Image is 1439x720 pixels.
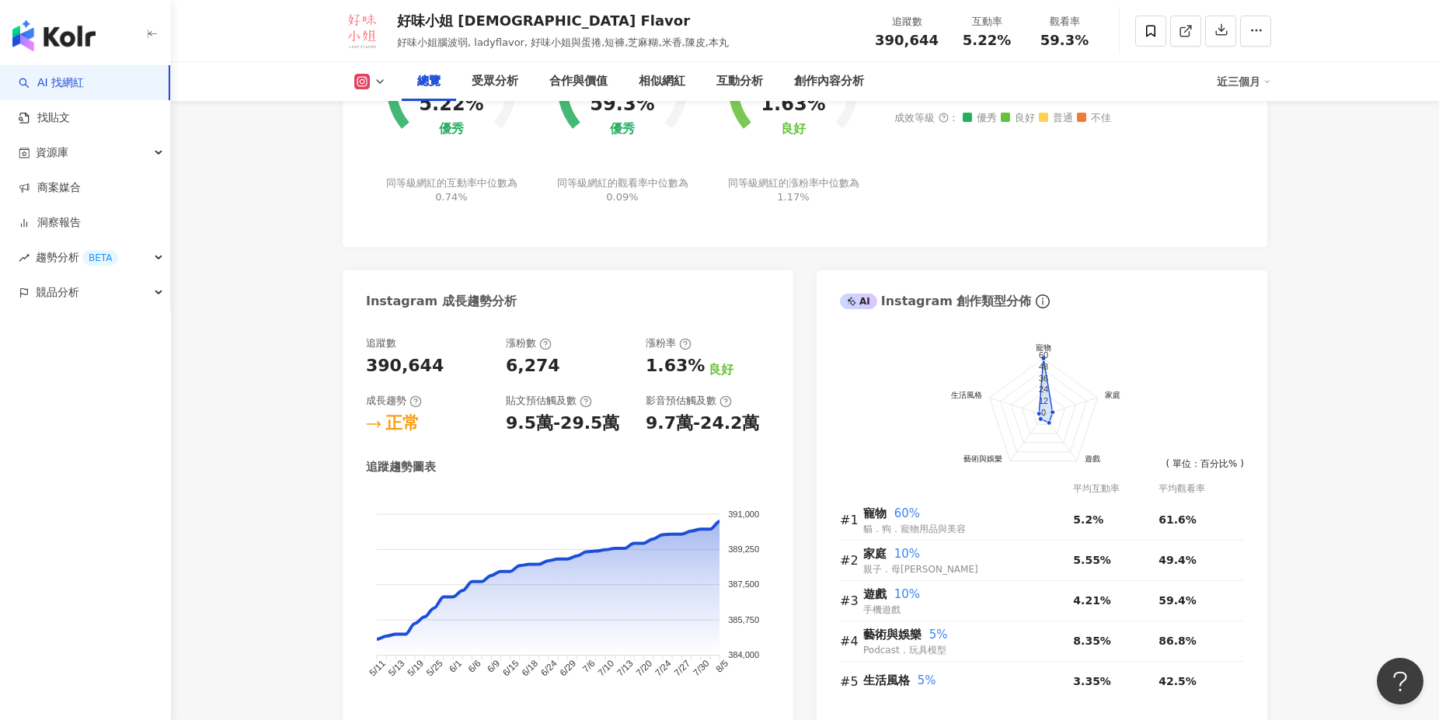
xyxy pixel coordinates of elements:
span: rise [19,252,30,263]
div: 5.22% [419,94,483,116]
div: 好味小姐 [DEMOGRAPHIC_DATA] Flavor [397,11,729,30]
span: 藝術與娛樂 [863,628,922,642]
a: 商案媒合 [19,180,81,196]
div: 同等級網紅的觀看率中位數為 [555,176,691,204]
span: 42.5% [1159,675,1197,687]
div: 漲粉數 [506,336,552,350]
tspan: 6/9 [485,658,502,675]
div: 受眾分析 [472,72,518,91]
div: #4 [840,631,863,651]
span: 趨勢分析 [36,240,118,275]
div: Instagram 創作類型分佈 [840,293,1031,310]
div: #3 [840,591,863,610]
span: 良好 [1001,113,1035,124]
div: 同等級網紅的互動率中位數為 [384,176,520,204]
div: 合作與價值 [549,72,608,91]
text: 48 [1039,362,1048,371]
span: info-circle [1033,292,1052,311]
span: 59.4% [1159,594,1197,607]
div: 平均互動率 [1073,482,1159,496]
div: #1 [840,510,863,530]
tspan: 5/11 [368,658,388,679]
div: 優秀 [439,122,464,137]
div: 同等級網紅的漲粉率中位數為 [726,176,862,204]
div: 390,644 [366,354,444,378]
div: 良好 [709,361,733,378]
tspan: 7/10 [596,658,617,679]
div: 良好 [781,122,806,137]
span: 好味小姐腦波弱, ladyflavor, 好味小姐與蛋捲,短褲,芝麻糊,米香,陳皮,本丸 [397,37,729,48]
div: 總覽 [417,72,441,91]
text: 36 [1039,374,1048,383]
tspan: 6/18 [520,658,541,679]
div: 相似網紅 [639,72,685,91]
tspan: 5/25 [424,658,445,679]
tspan: 6/29 [558,658,579,679]
span: 不佳 [1077,113,1111,124]
span: 61.6% [1159,513,1197,526]
a: searchAI 找網紅 [19,75,84,91]
tspan: 391,000 [728,510,759,519]
span: 資源庫 [36,135,68,170]
div: 59.3% [590,94,654,116]
span: 競品分析 [36,275,79,310]
span: 生活風格 [863,673,910,687]
tspan: 7/27 [672,658,693,679]
span: 手機遊戲 [863,604,901,615]
text: 寵物 [1036,343,1051,352]
div: 追蹤趨勢圖表 [366,459,436,475]
text: 藝術與娛樂 [963,454,1002,463]
span: 10% [894,547,920,561]
span: 60% [894,506,920,520]
span: 1.17% [777,191,809,203]
span: 5.22% [963,33,1011,48]
div: 6,274 [506,354,560,378]
tspan: 7/6 [580,658,598,675]
div: 9.5萬-29.5萬 [506,412,619,436]
iframe: Help Scout Beacon - Open [1377,658,1423,704]
text: 60 [1039,350,1048,360]
span: 5% [929,628,948,642]
div: 創作內容分析 [794,72,864,91]
span: 3.35% [1073,675,1111,687]
tspan: 389,250 [728,544,759,554]
div: 觀看率 [1035,14,1094,30]
span: 390,644 [875,32,939,48]
div: 互動率 [957,14,1016,30]
img: logo [12,20,96,51]
span: 寵物 [863,506,887,520]
span: 5.55% [1073,554,1111,566]
text: 家庭 [1105,391,1120,399]
tspan: 5/19 [406,658,427,679]
div: 貼文預估觸及數 [506,394,592,408]
div: Instagram 成長趨勢分析 [366,293,517,310]
tspan: 6/24 [538,658,559,679]
div: 優秀 [610,122,635,137]
div: 正常 [385,412,420,436]
span: 49.4% [1159,554,1197,566]
div: 1.63% [646,354,705,378]
div: 9.7萬-24.2萬 [646,412,759,436]
tspan: 7/13 [615,658,636,679]
span: 遊戲 [863,587,887,601]
span: 0.09% [606,191,638,203]
tspan: 8/5 [714,658,731,675]
tspan: 385,750 [728,615,759,624]
span: 貓．狗．寵物用品與美容 [863,523,966,534]
div: #5 [840,672,863,691]
span: 優秀 [963,113,997,124]
div: BETA [82,250,118,266]
span: 4.21% [1073,594,1111,607]
div: 互動分析 [716,72,763,91]
img: KOL Avatar [339,8,385,54]
span: Podcast．玩具模型 [863,645,946,656]
span: 家庭 [863,547,887,561]
a: 洞察報告 [19,215,81,231]
div: 平均觀看率 [1159,482,1244,496]
div: 成長趨勢 [366,394,422,408]
tspan: 7/24 [653,658,674,679]
div: 1.63% [761,94,825,116]
text: 12 [1039,396,1048,405]
div: 影音預估觸及數 [646,394,732,408]
tspan: 384,000 [728,650,759,659]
